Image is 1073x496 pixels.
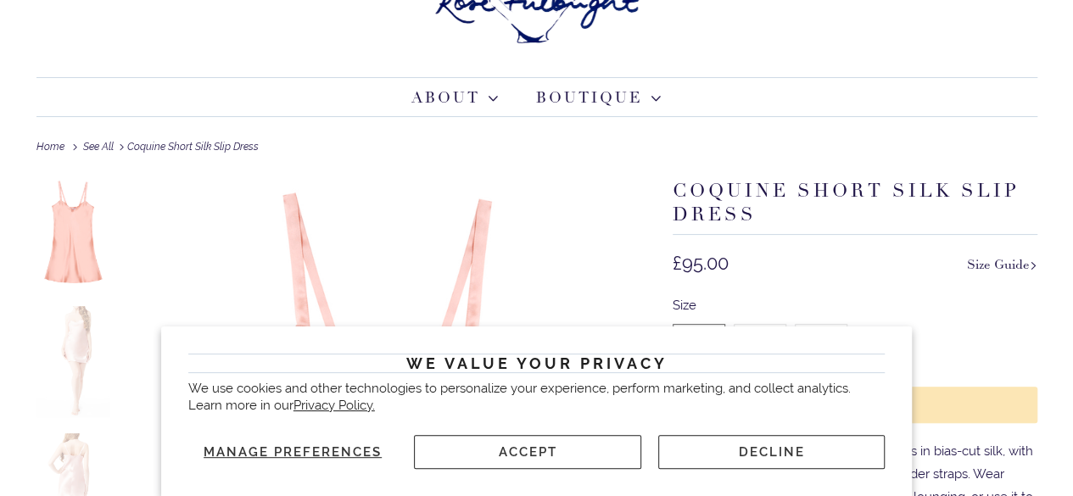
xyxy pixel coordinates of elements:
[673,252,729,274] span: £95.00
[36,306,111,417] img: Coquine Short Silk Slip Dress
[673,294,1037,317] div: Size
[293,398,375,413] a: Privacy Policy.
[536,86,662,109] a: Boutique
[36,141,64,153] span: Home
[673,179,1037,235] h1: Coquine Short Silk Slip Dress
[411,86,499,109] a: About
[188,354,886,373] h2: We value your privacy
[36,127,1037,169] div: Coquine Short Silk Slip Dress
[83,141,114,153] a: See All
[673,325,724,359] label: 8-10
[658,435,885,469] button: Decline
[967,252,1037,276] a: Size Guide
[735,325,785,359] label: 10-12
[204,444,382,460] span: Manage preferences
[36,141,70,153] a: Home
[414,435,640,469] button: Accept
[36,179,111,290] img: Coquine Short Silk Slip Dress
[188,435,398,469] button: Manage preferences
[188,381,886,414] p: We use cookies and other technologies to personalize your experience, perform marketing, and coll...
[796,325,847,359] label: 12-14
